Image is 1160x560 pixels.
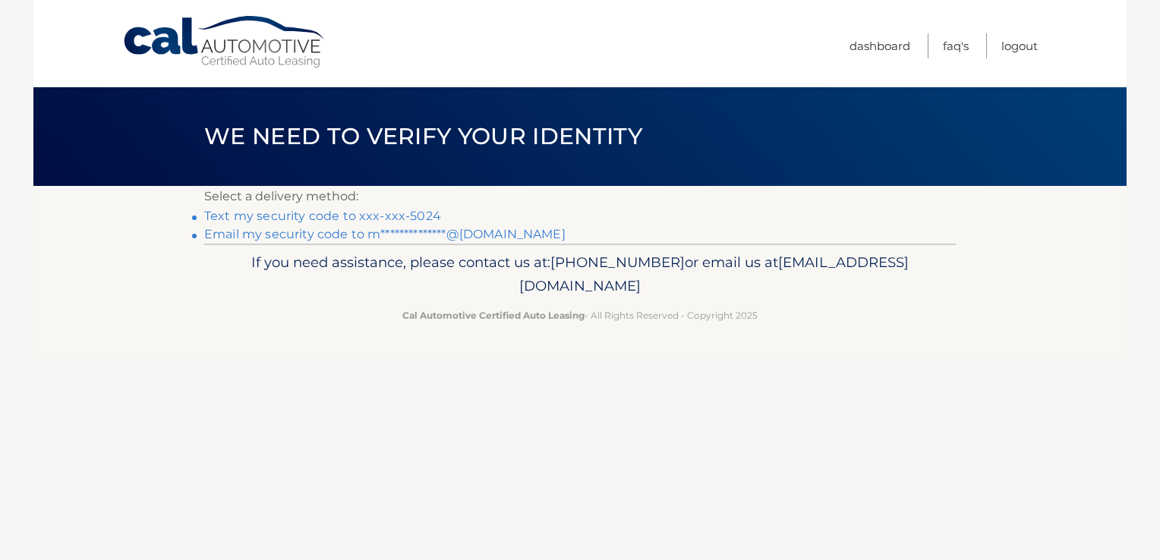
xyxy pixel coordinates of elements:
[204,122,642,150] span: We need to verify your identity
[402,310,585,321] strong: Cal Automotive Certified Auto Leasing
[1001,33,1038,58] a: Logout
[850,33,910,58] a: Dashboard
[214,307,946,323] p: - All Rights Reserved - Copyright 2025
[122,15,327,69] a: Cal Automotive
[943,33,969,58] a: FAQ's
[204,209,441,223] a: Text my security code to xxx-xxx-5024
[204,186,956,207] p: Select a delivery method:
[550,253,685,271] span: [PHONE_NUMBER]
[214,250,946,299] p: If you need assistance, please contact us at: or email us at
